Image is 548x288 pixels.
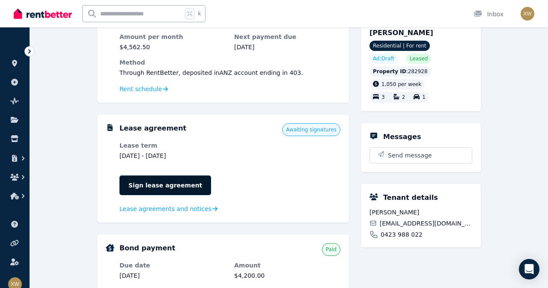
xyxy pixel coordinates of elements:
dt: Amount per month [119,33,226,41]
span: 2 [402,95,405,101]
dd: [DATE] - [DATE] [119,151,226,160]
span: Paid [326,246,337,253]
h5: Bond payment [119,243,175,253]
div: : 282928 [369,66,431,77]
span: [PERSON_NAME] [369,208,472,217]
span: 3 [381,95,385,101]
img: Bond Details [106,244,114,252]
span: Ad: Draft [373,55,394,62]
span: k [198,10,201,17]
span: Property ID [373,68,406,75]
span: Lease agreements and notices [119,205,211,213]
h5: Tenant details [383,193,438,203]
dd: [DATE] [119,271,226,280]
span: Rent schedule [119,85,162,93]
dd: [DATE] [234,43,340,51]
img: RentBetter [14,7,72,20]
span: Through RentBetter , deposited in ANZ account ending in 403 . [119,69,303,76]
span: 0423 988 022 [381,230,423,239]
span: 1 [422,95,426,101]
span: Awaiting signatures [286,126,337,133]
dt: Lease term [119,141,226,150]
h5: Messages [383,132,421,142]
a: Rent schedule [119,85,168,93]
dt: Next payment due [234,33,340,41]
dt: Method [119,58,340,67]
dd: $4,562.50 [119,43,226,51]
div: Inbox [474,10,503,18]
button: Send message [370,148,472,163]
span: Residential | For rent [369,41,430,51]
a: Lease agreements and notices [119,205,217,213]
div: Open Intercom Messenger [519,259,539,279]
a: Sign lease agreement [119,175,211,195]
dt: Amount [234,261,340,270]
h5: Lease agreement [119,123,186,134]
span: Leased [410,55,428,62]
dd: $4,200.00 [234,271,340,280]
span: Send message [388,151,432,160]
dt: Due date [119,261,226,270]
span: [EMAIL_ADDRESS][DOMAIN_NAME] [380,219,472,228]
img: Xiangyang Wang [521,7,534,21]
span: 1,050 per week [381,81,421,87]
